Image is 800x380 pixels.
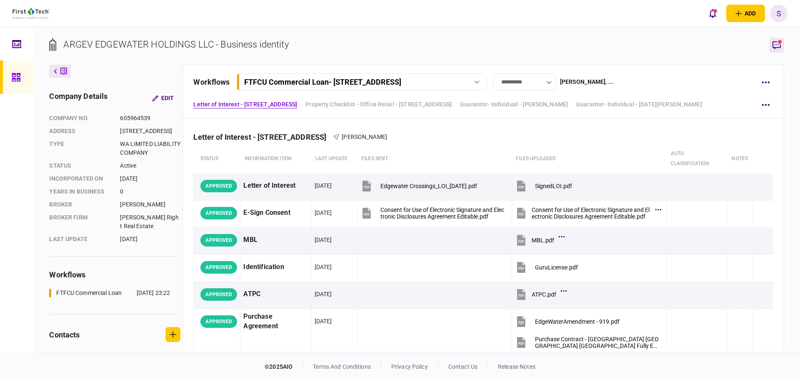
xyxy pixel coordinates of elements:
[49,200,112,209] div: Broker
[120,174,180,183] div: [DATE]
[315,236,332,244] div: [DATE]
[532,237,554,244] div: MBL.pdf
[243,231,308,249] div: MBL
[380,183,477,189] div: Edgewater Crossings_LOI_09.12.25.pdf
[515,231,562,249] button: MBL.pdf
[120,187,180,196] div: 0
[243,258,308,277] div: Identification
[360,204,505,222] button: Consent for Use of Electronic Signature and Electronic Disclosures Agreement Editable.pdf
[49,140,112,157] div: Type
[237,73,487,91] button: FTFCU Commercial Loan- [STREET_ADDRESS]
[193,133,333,141] div: Letter of Interest - [STREET_ADDRESS]
[357,144,512,174] th: files sent
[240,144,311,174] th: Information item
[120,161,180,170] div: Active
[532,291,556,298] div: ATPC.pdf
[448,363,477,370] a: contact us
[532,206,651,220] div: Consent for Use of Electronic Signature and Electronic Disclosures Agreement Editable.pdf
[315,209,332,217] div: [DATE]
[535,318,620,325] div: EdgeWaterAmendment - 919.pdf
[315,317,332,325] div: [DATE]
[145,91,180,106] button: Edit
[243,285,308,304] div: ATPC
[560,78,613,86] div: [PERSON_NAME] , ...
[243,204,308,222] div: E-Sign Consent
[515,204,659,222] button: Consent for Use of Electronic Signature and Electronic Disclosures Agreement Editable.pdf
[56,289,122,297] div: FTFCU Commercial Loan
[460,100,568,109] a: Guarantor- Individual - [PERSON_NAME]
[49,161,112,170] div: status
[726,5,765,22] button: open adding identity options
[667,144,728,174] th: auto classification
[315,290,332,298] div: [DATE]
[200,234,237,247] div: APPROVED
[200,261,237,274] div: APPROVED
[515,258,578,277] button: GuruLicense.pdf
[265,362,303,371] div: © 2025 AIO
[498,363,535,370] a: release notes
[193,100,297,109] a: Letter of Interest - [STREET_ADDRESS]
[120,140,180,157] div: WA LIMITED LIABILITY COMPANY
[200,207,237,219] div: APPROVED
[120,127,180,136] div: [STREET_ADDRESS]
[120,213,180,231] div: [PERSON_NAME] Right Real Estate
[49,114,112,123] div: company no.
[515,176,572,195] button: SignedLOI.pdf
[49,329,80,340] div: contacts
[535,336,659,349] div: Purchase Contract - Edgewater Crossings Lakewood WA Fully Executed PSA.pdf
[305,100,452,109] a: Property Checklist - Office Retail - [STREET_ADDRESS]
[360,176,477,195] button: Edgewater Crossings_LOI_09.12.25.pdf
[49,289,170,297] a: FTFCU Commercial Loan[DATE] 23:22
[49,127,112,136] div: address
[193,76,230,88] div: workflows
[770,5,787,22] button: S
[515,312,620,331] button: EdgeWaterAmendment - 919.pdf
[576,100,702,109] a: Guarantor- Individual - [DATE][PERSON_NAME]
[63,38,288,51] div: ARGEV EDGEWATER HOLDINGS LLC - Business identity
[200,315,237,328] div: APPROVED
[512,144,666,174] th: Files uploaded
[200,288,237,301] div: APPROVED
[315,263,332,271] div: [DATE]
[243,176,308,195] div: Letter of Interest
[380,206,505,220] div: Consent for Use of Electronic Signature and Electronic Disclosures Agreement Editable.pdf
[49,213,112,231] div: broker firm
[120,114,180,123] div: 605964539
[243,312,308,331] div: Purchase Agreement
[535,183,572,189] div: SignedLOI.pdf
[12,8,50,19] img: client company logo
[244,78,401,86] div: FTFCU Commercial Loan - [STREET_ADDRESS]
[535,264,578,271] div: GuruLicense.pdf
[391,363,428,370] a: privacy policy
[315,181,332,190] div: [DATE]
[704,5,721,22] button: open notifications list
[137,289,170,297] div: [DATE] 23:22
[515,285,565,304] button: ATPC.pdf
[342,133,387,140] span: [PERSON_NAME]
[49,269,180,280] div: workflows
[194,144,240,174] th: status
[120,235,180,244] div: [DATE]
[727,144,752,174] th: notes
[49,187,112,196] div: years in business
[200,180,237,192] div: APPROVED
[49,235,112,244] div: last update
[49,91,107,106] div: company details
[49,174,112,183] div: incorporated on
[311,144,357,174] th: last update
[515,333,659,352] button: Purchase Contract - Edgewater Crossings Lakewood WA Fully Executed PSA.pdf
[120,200,180,209] div: [PERSON_NAME]
[313,363,371,370] a: terms and conditions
